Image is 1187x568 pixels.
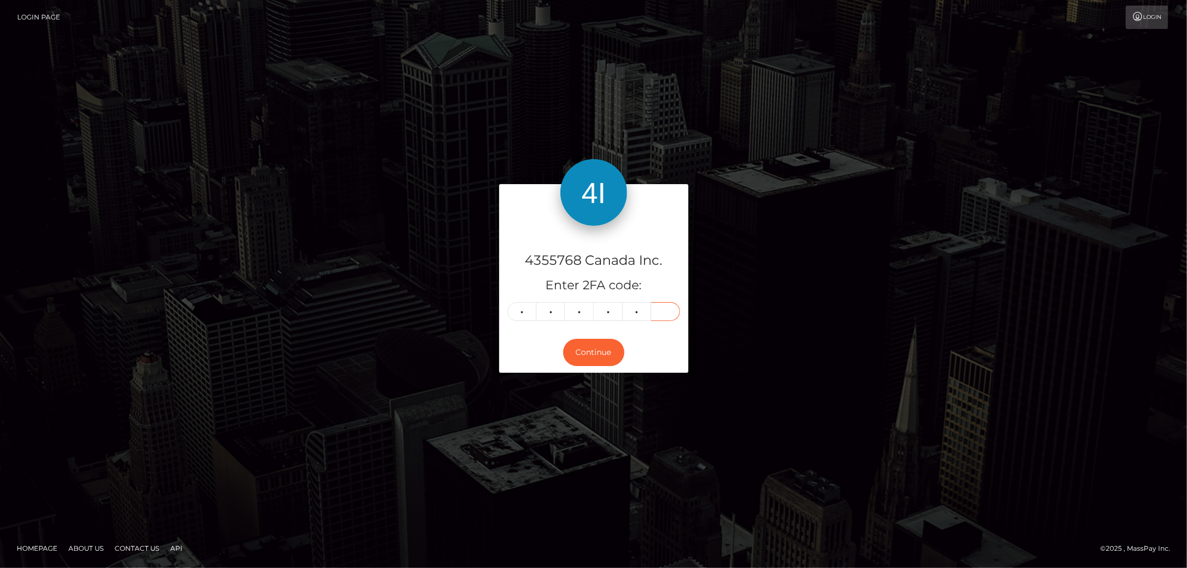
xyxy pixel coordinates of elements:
[508,251,680,270] h4: 4355768 Canada Inc.
[560,159,627,226] img: 4355768 Canada Inc.
[508,277,680,294] h5: Enter 2FA code:
[64,540,108,557] a: About Us
[166,540,187,557] a: API
[17,6,60,29] a: Login Page
[12,540,62,557] a: Homepage
[1126,6,1168,29] a: Login
[110,540,164,557] a: Contact Us
[563,339,624,366] button: Continue
[1100,542,1179,555] div: © 2025 , MassPay Inc.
